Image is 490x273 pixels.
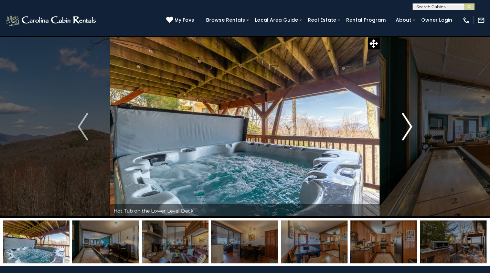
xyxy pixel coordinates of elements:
a: Real Estate [305,15,340,25]
img: arrow [402,113,412,140]
div: Hot Tub on the Lower Level Deck [110,204,380,218]
a: About [392,15,415,25]
img: White-1-2.png [5,13,98,27]
a: Owner Login [418,15,456,25]
img: 167420599 [281,220,348,263]
img: mail-regular-white.png [477,16,485,24]
button: Previous [56,36,110,218]
a: Rental Program [343,15,389,25]
img: 167420544 [420,220,487,263]
img: 167420595 [142,220,209,263]
img: 167420596 [350,220,417,263]
img: 167420598 [211,220,278,263]
a: Browse Rentals [203,15,248,25]
img: 167420619 [72,220,139,263]
a: My Favs [166,16,196,24]
img: 167420629 [3,220,70,263]
a: Local Area Guide [252,15,301,25]
span: My Favs [174,16,194,24]
img: arrow [78,113,88,140]
button: Next [380,36,434,218]
img: phone-regular-white.png [462,16,470,24]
